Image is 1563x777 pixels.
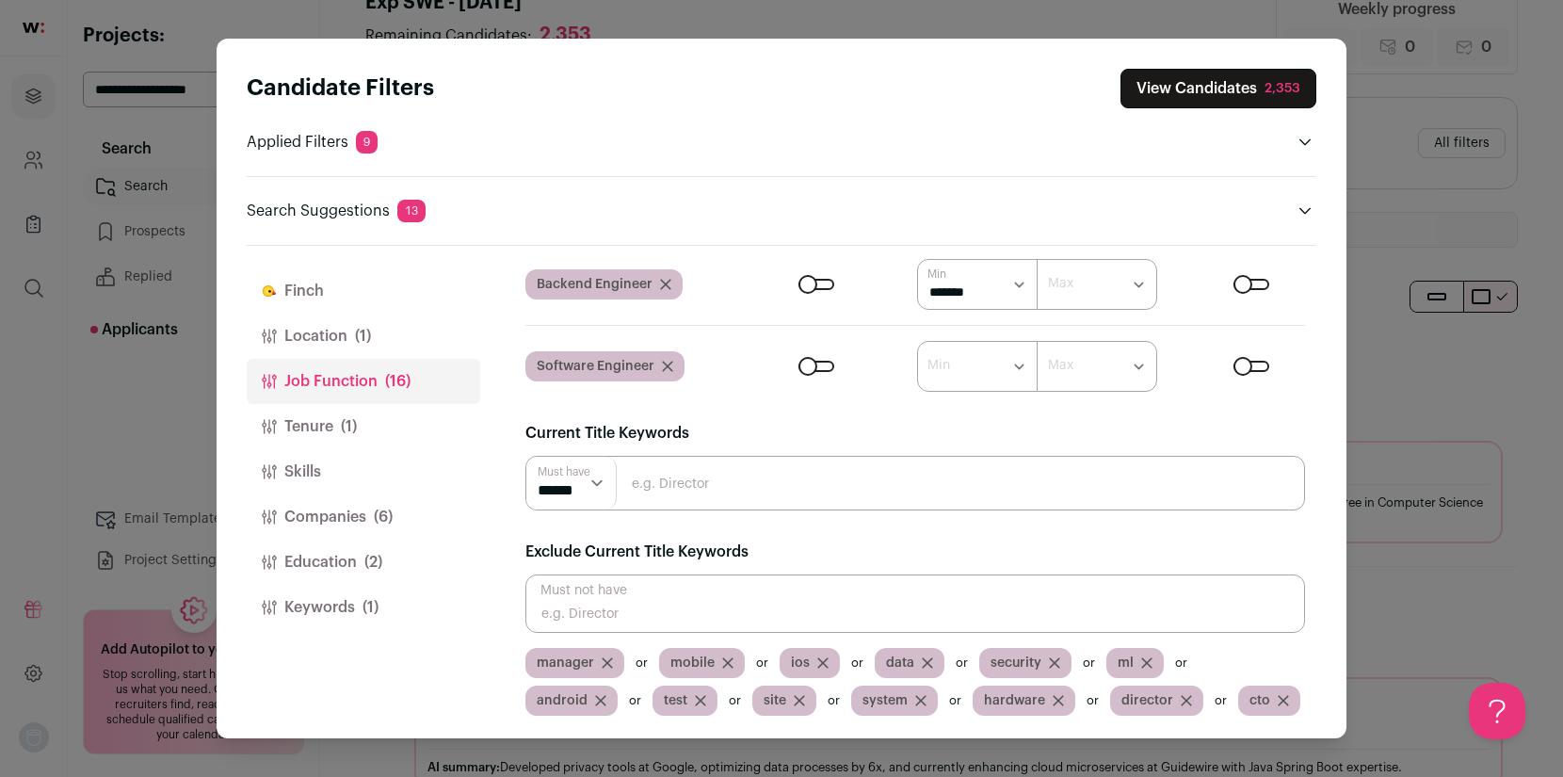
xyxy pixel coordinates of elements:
[1121,691,1173,710] span: director
[670,654,715,672] span: mobile
[525,541,749,563] label: Exclude Current Title Keywords
[1048,356,1073,375] label: Max
[247,494,480,540] button: Companies(6)
[791,654,810,672] span: ios
[247,314,480,359] button: Location(1)
[991,654,1041,672] span: security
[984,691,1045,710] span: hardware
[1118,654,1134,672] span: ml
[1265,79,1300,98] div: 2,353
[1120,69,1316,108] button: Close search preferences
[525,456,1305,510] input: e.g. Director
[525,575,1305,633] input: e.g. Director
[886,654,914,672] span: data
[341,415,357,438] span: (1)
[247,131,378,154] p: Applied Filters
[537,275,653,294] span: Backend Engineer
[927,267,946,282] label: Min
[247,359,480,404] button: Job Function(16)
[247,77,434,100] strong: Candidate Filters
[397,200,426,222] span: 13
[537,691,588,710] span: android
[355,325,371,348] span: (1)
[247,404,480,449] button: Tenure(1)
[364,551,382,574] span: (2)
[537,654,594,672] span: manager
[363,596,379,619] span: (1)
[862,691,908,710] span: system
[927,356,950,375] label: Min
[664,691,687,710] span: test
[525,422,689,445] label: Current Title Keywords
[247,268,480,314] button: Finch
[356,131,378,154] span: 9
[1469,683,1525,739] iframe: Help Scout Beacon - Open
[247,540,480,585] button: Education(2)
[764,691,786,710] span: site
[385,370,411,393] span: (16)
[247,200,426,222] p: Search Suggestions
[374,506,393,528] span: (6)
[247,449,480,494] button: Skills
[1048,274,1073,293] label: Max
[1294,131,1316,154] button: Open applied filters
[1249,691,1270,710] span: cto
[247,585,480,630] button: Keywords(1)
[537,357,654,376] span: Software Engineer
